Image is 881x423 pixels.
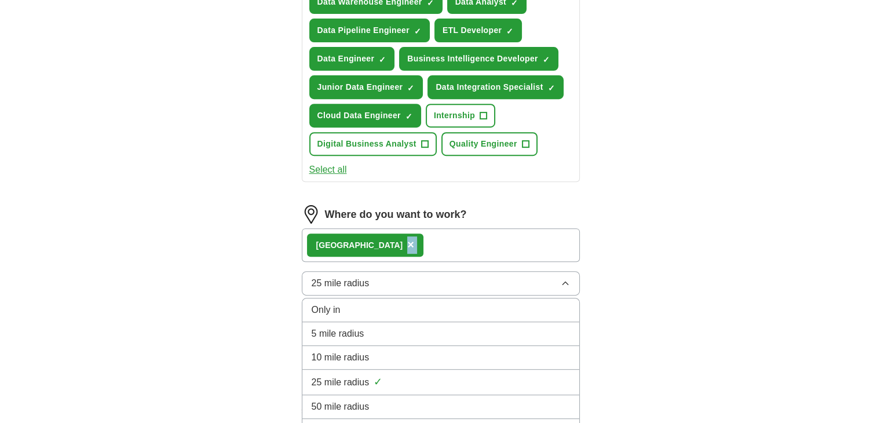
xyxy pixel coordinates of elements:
span: ✓ [379,55,386,64]
button: Data Integration Specialist✓ [427,75,563,99]
div: [GEOGRAPHIC_DATA] [316,239,403,251]
button: Quality Engineer [441,132,538,156]
span: Digital Business Analyst [317,138,416,150]
span: × [407,238,414,251]
button: Internship [426,104,495,127]
span: Data Engineer [317,53,375,65]
span: ✓ [405,112,412,121]
span: 25 mile radius [312,276,370,290]
button: Junior Data Engineer✓ [309,75,423,99]
span: Quality Engineer [449,138,517,150]
span: 25 mile radius [312,375,370,389]
button: Digital Business Analyst [309,132,437,156]
span: Internship [434,110,475,122]
span: 50 mile radius [312,400,370,414]
button: Data Pipeline Engineer✓ [309,19,430,42]
span: 10 mile radius [312,351,370,364]
button: × [407,236,414,254]
span: ✓ [374,374,382,390]
img: location.png [302,205,320,224]
button: Data Engineer✓ [309,47,395,71]
span: ✓ [414,27,421,36]
span: ETL Developer [443,24,502,37]
span: ✓ [506,27,513,36]
button: ETL Developer✓ [434,19,522,42]
span: Cloud Data Engineer [317,110,401,122]
span: ✓ [407,83,414,93]
button: 25 mile radius [302,271,580,296]
span: ✓ [543,55,550,64]
label: Where do you want to work? [325,207,467,223]
span: Data Integration Specialist [436,81,543,93]
span: Business Intelligence Developer [407,53,538,65]
span: Junior Data Engineer [317,81,403,93]
span: ✓ [548,83,555,93]
span: Only in [312,303,341,317]
span: Data Pipeline Engineer [317,24,410,37]
button: Select all [309,163,347,177]
button: Cloud Data Engineer✓ [309,104,421,127]
span: 5 mile radius [312,327,364,341]
button: Business Intelligence Developer✓ [399,47,558,71]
